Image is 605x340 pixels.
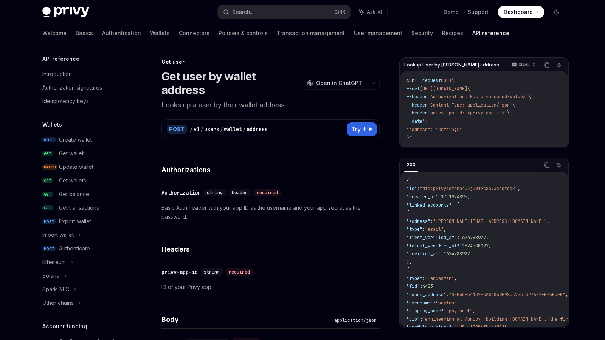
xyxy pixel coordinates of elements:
span: string [207,190,223,196]
div: Create wallet [59,135,92,144]
span: , [457,300,459,306]
div: POST [167,125,187,134]
span: '{ [422,118,428,124]
a: Idempotency keys [36,94,133,108]
span: Ask AI [367,8,382,16]
h4: Headers [161,244,380,254]
span: 4423 [422,283,433,289]
div: users [204,125,219,133]
div: Get wallets [59,176,86,185]
span: Dashboard [504,8,533,16]
div: privy-app-id [161,268,198,276]
span: --header [406,102,428,108]
p: Looks up a user by their wallet address. [161,100,380,110]
span: Open in ChatGPT [316,79,362,87]
span: , [467,194,470,200]
span: : [420,316,422,322]
button: Try it [347,122,377,136]
span: : [430,218,433,224]
a: PATCHUpdate wallet [36,160,133,174]
span: "address": "<string>" [406,127,462,133]
span: : [433,300,436,306]
div: Ethereum [42,258,66,267]
div: Authenticate [59,244,90,253]
span: "fid" [406,283,420,289]
span: "type" [406,275,422,281]
a: Security [411,24,433,42]
div: / [220,125,223,133]
a: Recipes [442,24,463,42]
span: POST [42,137,56,143]
h5: Account funding [42,322,87,331]
span: }, [406,259,412,265]
div: Spark BTC [42,285,69,294]
span: , [565,292,568,298]
span: 'privy-app-id: <privy-app-id>' [428,110,507,116]
span: --request [417,77,441,83]
a: Dashboard [498,6,544,18]
span: : [417,185,420,192]
button: Toggle dark mode [551,6,563,18]
a: Authorization signatures [36,81,133,94]
span: : [441,251,444,257]
a: GETGet transactions [36,201,133,215]
span: { [406,210,409,216]
button: Ask AI [554,160,564,170]
span: GET [42,192,53,197]
span: "type" [406,226,422,232]
div: 200 [404,160,418,169]
div: address [247,125,268,133]
span: "payton" [436,300,457,306]
span: 'Authorization: Basic <encoded-value>' [428,94,528,100]
div: Get wallet [59,149,84,158]
button: cURL [507,59,540,71]
span: , [489,243,491,249]
h4: Body [161,314,331,325]
span: : [420,283,422,289]
span: "linked_accounts" [406,202,451,208]
span: \ [451,77,454,83]
div: Update wallet [59,162,93,172]
span: , [473,308,475,314]
a: Wallets [150,24,170,42]
button: Search...CtrlK [218,5,350,19]
span: "verified_at" [406,251,441,257]
span: PATCH [42,164,57,170]
div: Solana [42,271,59,280]
span: , [454,275,457,281]
span: , [547,218,549,224]
a: Demo [444,8,459,16]
div: Import wallet [42,230,74,240]
span: GET [42,205,53,211]
button: Ask AI [554,60,564,70]
a: GETGet wallets [36,174,133,187]
button: Open in ChatGPT [302,77,367,90]
span: [URL][DOMAIN_NAME] [420,86,467,92]
span: : [444,308,446,314]
div: / [200,125,203,133]
span: "first_verified_at" [406,235,457,241]
span: \ [528,94,531,100]
span: "payton ↑" [446,308,473,314]
span: , [433,283,436,289]
a: Policies & controls [219,24,268,42]
span: 'Content-Type: application/json' [428,102,512,108]
span: "username" [406,300,433,306]
span: "bio" [406,316,420,322]
a: Welcome [42,24,67,42]
a: GETGet wallet [36,147,133,160]
span: GET [42,178,53,184]
div: required [226,268,253,276]
span: }' [406,134,412,141]
a: Transaction management [277,24,345,42]
div: Get balance [59,190,89,199]
span: : [422,275,425,281]
span: "created_at" [406,194,438,200]
span: : [451,324,454,330]
div: Get user [161,58,380,66]
span: , [444,226,446,232]
a: POSTCreate wallet [36,133,133,147]
span: , [507,324,510,330]
div: Other chains [42,298,74,308]
span: "id" [406,185,417,192]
